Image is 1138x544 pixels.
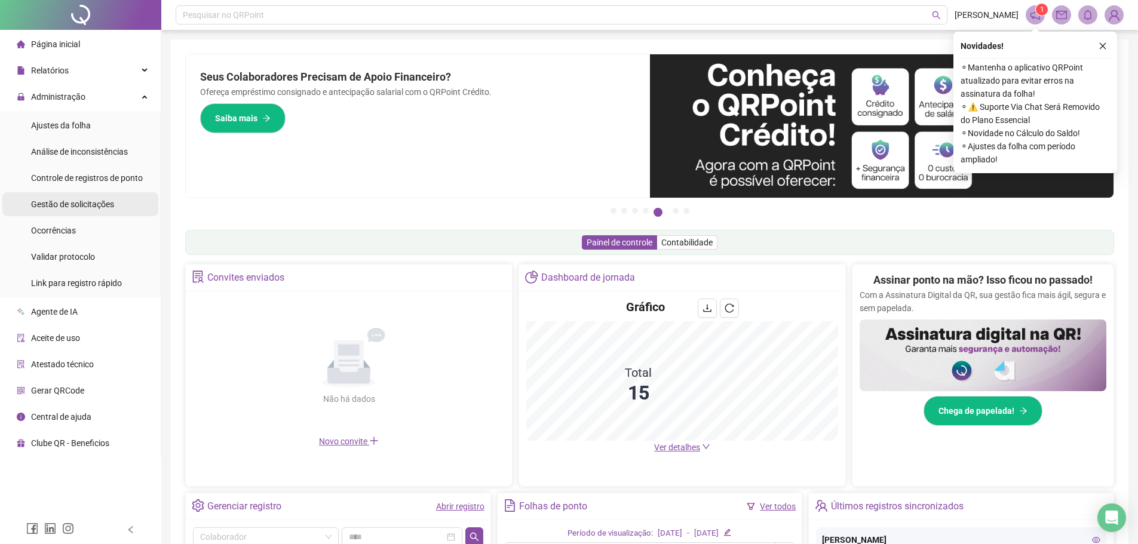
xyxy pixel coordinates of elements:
span: reload [725,303,734,313]
span: eye [1092,536,1100,544]
span: file-text [504,499,516,512]
span: plus [369,436,379,445]
a: Ver todos [760,502,796,511]
sup: 1 [1036,4,1048,16]
span: gift [17,439,25,447]
span: Ver detalhes [654,442,700,452]
div: - [687,527,689,540]
span: Painel de controle [587,238,652,247]
span: ⚬ Mantenha o aplicativo QRPoint atualizado para evitar erros na assinatura da folha! [961,61,1110,100]
h2: Assinar ponto na mão? Isso ficou no passado! [873,272,1093,288]
div: Dashboard de jornada [541,268,635,288]
span: edit [723,528,731,536]
div: Gerenciar registro [207,496,281,517]
span: Saiba mais [215,112,257,125]
span: team [815,499,827,512]
span: Aceite de uso [31,333,80,343]
span: download [703,303,712,313]
button: 6 [673,208,679,214]
span: ⚬ ⚠️ Suporte Via Chat Será Removido do Plano Essencial [961,100,1110,127]
span: solution [17,360,25,368]
span: bell [1082,10,1093,20]
div: [DATE] [694,527,719,540]
button: Chega de papelada! [924,396,1042,426]
span: instagram [62,523,74,534]
p: Com a Assinatura Digital da QR, sua gestão fica mais ágil, segura e sem papelada. [860,288,1106,315]
span: Novo convite [319,437,379,446]
span: Novidades ! [961,39,1004,53]
span: left [127,525,135,534]
span: Clube QR - Beneficios [31,438,109,448]
img: 80962 [1105,6,1123,24]
span: lock [17,93,25,101]
span: [PERSON_NAME] [955,8,1019,21]
span: Atestado técnico [31,359,94,369]
span: search [470,532,479,542]
button: 5 [654,208,662,217]
span: Gestão de solicitações [31,199,114,209]
span: notification [1030,10,1041,20]
span: down [702,442,710,451]
span: 1 [1040,5,1044,14]
a: Ver detalhes down [654,442,710,452]
img: banner%2F11e687cd-1386-4cbd-b13b-7bd81425532d.png [650,54,1114,198]
span: Validar protocolo [31,252,95,262]
div: Não há dados [294,392,404,405]
span: mail [1056,10,1067,20]
span: info-circle [17,413,25,421]
span: Contabilidade [661,238,713,247]
button: 1 [611,208,616,214]
button: 7 [683,208,689,214]
span: file [17,66,25,75]
span: close [1099,42,1107,50]
div: Período de visualização: [568,527,653,540]
img: banner%2F02c71560-61a6-44d4-94b9-c8ab97240462.png [860,319,1106,391]
span: Link para registro rápido [31,278,122,288]
span: Central de ajuda [31,412,91,422]
div: [DATE] [658,527,682,540]
span: arrow-right [262,114,271,122]
h4: Gráfico [626,299,665,315]
span: facebook [26,523,38,534]
span: home [17,40,25,48]
span: Agente de IA [31,307,78,316]
span: arrow-right [1019,407,1027,415]
div: Open Intercom Messenger [1097,503,1126,532]
button: 3 [632,208,638,214]
span: Análise de inconsistências [31,147,128,156]
span: ⚬ Ajustes da folha com período ampliado! [961,140,1110,166]
span: ⚬ Novidade no Cálculo do Saldo! [961,127,1110,140]
span: linkedin [44,523,56,534]
h2: Seus Colaboradores Precisam de Apoio Financeiro? [200,69,636,85]
span: Página inicial [31,39,80,49]
button: 2 [621,208,627,214]
button: 4 [643,208,649,214]
span: audit [17,334,25,342]
span: filter [747,502,755,511]
span: Chega de papelada! [938,404,1014,417]
div: Últimos registros sincronizados [831,496,964,517]
span: Controle de registros de ponto [31,173,143,183]
div: Convites enviados [207,268,284,288]
span: qrcode [17,386,25,395]
p: Ofereça empréstimo consignado e antecipação salarial com o QRPoint Crédito. [200,85,636,99]
a: Abrir registro [436,502,484,511]
span: Ocorrências [31,226,76,235]
button: Saiba mais [200,103,286,133]
span: Ajustes da folha [31,121,91,130]
span: Administração [31,92,85,102]
span: solution [192,271,204,283]
span: Relatórios [31,66,69,75]
span: pie-chart [525,271,538,283]
span: search [932,11,941,20]
span: setting [192,499,204,512]
span: Gerar QRCode [31,386,84,395]
div: Folhas de ponto [519,496,587,517]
